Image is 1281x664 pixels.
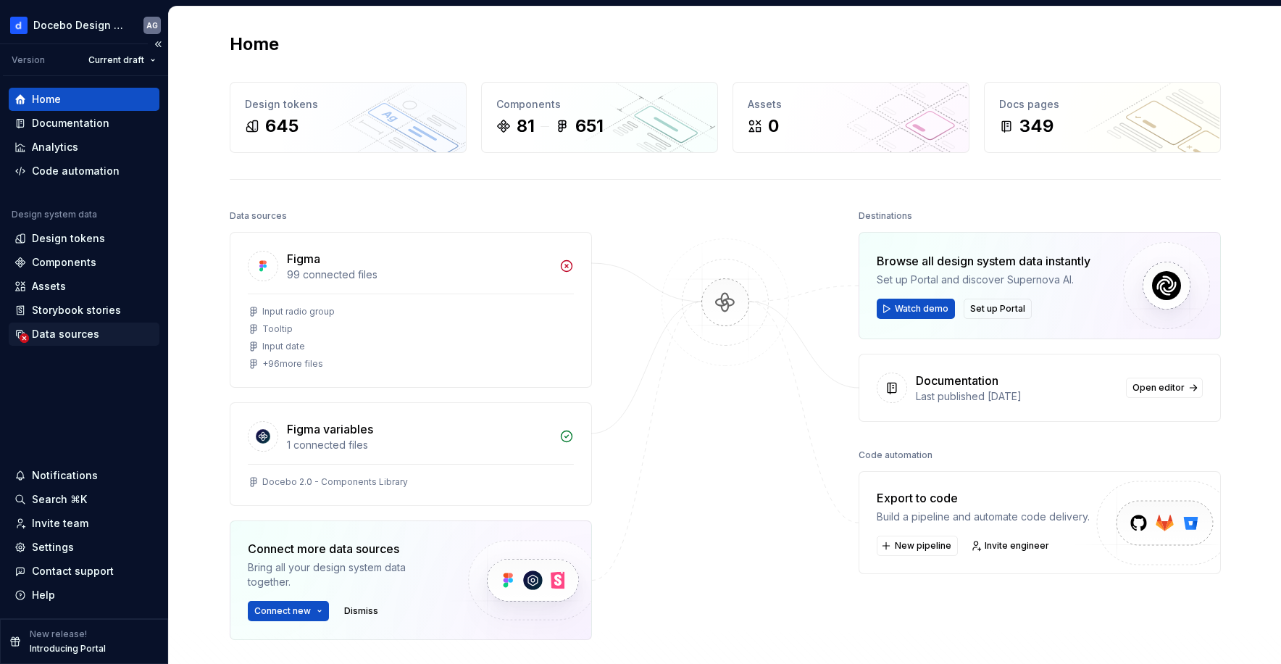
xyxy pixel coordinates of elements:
div: 99 connected files [287,267,551,282]
button: Set up Portal [964,299,1032,319]
div: Components [32,255,96,270]
div: Data sources [32,327,99,341]
button: Watch demo [877,299,955,319]
div: Data sources [230,206,287,226]
div: Assets [748,97,954,112]
a: Design tokens645 [230,82,467,153]
img: 61bee0c3-d5fb-461c-8253-2d4ca6d6a773.png [10,17,28,34]
p: New release! [30,628,87,640]
h2: Home [230,33,279,56]
a: Assets [9,275,159,298]
div: Components [496,97,703,112]
a: Documentation [9,112,159,135]
span: Set up Portal [970,303,1025,315]
div: AG [146,20,158,31]
div: Invite team [32,516,88,531]
div: Version [12,54,45,66]
div: Input date [262,341,305,352]
a: Home [9,88,159,111]
div: 349 [1019,115,1053,138]
span: Connect new [254,605,311,617]
button: Search ⌘K [9,488,159,511]
span: New pipeline [895,540,951,552]
div: Browse all design system data instantly [877,252,1090,270]
button: Help [9,584,159,607]
div: Home [32,92,61,107]
a: Analytics [9,136,159,159]
a: Figma99 connected filesInput radio groupTooltipInput date+96more files [230,232,592,388]
span: Watch demo [895,303,948,315]
a: Components [9,251,159,274]
button: Docebo Design SystemAG [3,9,165,41]
div: Design tokens [32,231,105,246]
div: Analytics [32,140,78,154]
div: Set up Portal and discover Supernova AI. [877,273,1090,287]
div: Documentation [916,372,998,389]
a: Docs pages349 [984,82,1221,153]
div: Settings [32,540,74,555]
button: Dismiss [338,601,385,621]
p: Introducing Portal [30,643,106,655]
span: Invite engineer [985,540,1049,552]
div: Storybook stories [32,303,121,318]
a: Components81651 [481,82,718,153]
div: Design system data [12,209,97,220]
button: Collapse sidebar [148,34,168,54]
div: Destinations [859,206,912,226]
button: Current draft [82,50,162,70]
a: Settings [9,536,159,559]
div: + 96 more files [262,358,323,370]
div: Docebo Design System [33,18,126,33]
div: Connect more data sources [248,540,443,557]
div: Design tokens [245,97,451,112]
div: Export to code [877,489,1090,507]
div: Code automation [32,164,120,178]
a: Invite engineer [967,536,1056,556]
span: Current draft [88,54,144,66]
a: Open editor [1126,378,1203,398]
div: 81 [517,115,535,138]
span: Open editor [1132,382,1185,394]
a: Data sources [9,323,159,346]
a: Code automation [9,159,159,183]
div: Notifications [32,468,98,483]
div: Figma variables [287,420,373,438]
div: Bring all your design system data together. [248,560,443,589]
div: 0 [768,115,779,138]
a: Storybook stories [9,299,159,322]
a: Invite team [9,512,159,535]
a: Figma variables1 connected filesDocebo 2.0 - Components Library [230,402,592,506]
a: Assets0 [733,82,969,153]
div: Assets [32,279,66,294]
button: Contact support [9,560,159,583]
div: Input radio group [262,306,335,318]
div: Build a pipeline and automate code delivery. [877,510,1090,524]
div: Docs pages [999,97,1206,112]
div: Docebo 2.0 - Components Library [262,476,408,488]
button: Connect new [248,601,329,621]
button: Notifications [9,464,159,487]
span: Dismiss [344,605,378,617]
div: Help [32,588,55,602]
div: Last published [DATE] [916,389,1117,404]
div: 651 [575,115,604,138]
div: 1 connected files [287,438,551,452]
div: 645 [265,115,299,138]
div: Contact support [32,564,114,578]
div: Documentation [32,116,109,130]
div: Figma [287,250,320,267]
div: Search ⌘K [32,492,87,507]
button: New pipeline [877,536,958,556]
div: Tooltip [262,323,293,335]
a: Design tokens [9,227,159,250]
div: Code automation [859,445,932,465]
